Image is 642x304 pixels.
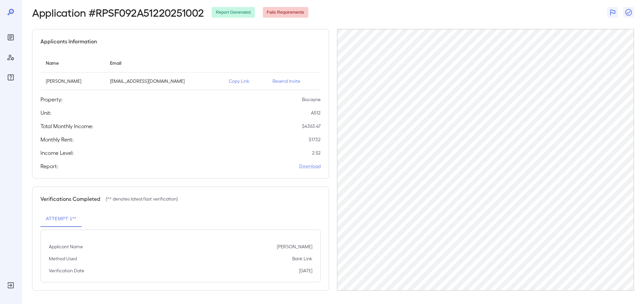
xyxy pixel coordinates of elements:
[5,280,16,291] div: Log Out
[46,78,99,84] p: [PERSON_NAME]
[49,243,83,250] p: Applicant Name
[5,72,16,83] div: FAQ
[40,195,100,203] h5: Verifications Completed
[110,78,218,84] p: [EMAIL_ADDRESS][DOMAIN_NAME]
[49,267,84,274] p: Verification Date
[40,53,105,72] th: Name
[299,267,312,274] p: [DATE]
[607,7,618,18] button: Flag Report
[106,196,178,202] p: (** denotes latest/last verification)
[212,9,254,16] span: Report Generated
[40,122,93,130] h5: Total Monthly Income:
[299,163,321,170] a: Download
[40,149,74,157] h5: Income Level:
[105,53,223,72] th: Email
[302,123,321,129] p: $ 4363.47
[40,109,51,117] h5: Unit:
[40,37,97,45] h5: Applicants Information
[40,211,82,227] button: Attempt 1**
[229,78,262,84] p: Copy Link
[40,162,58,170] h5: Report:
[40,135,74,143] h5: Monthly Rent:
[311,109,321,116] p: A512
[309,136,321,143] p: $ 1732
[32,6,204,18] h2: Application # RPSF092A51220251002
[5,32,16,43] div: Reports
[277,243,312,250] p: [PERSON_NAME]
[40,95,63,103] h5: Property:
[292,255,312,262] p: Bank Link
[302,96,321,103] p: Biscayne
[40,53,321,90] table: simple table
[5,52,16,63] div: Manage Users
[49,255,77,262] p: Method Used
[623,7,634,18] button: Close Report
[312,149,321,156] p: 2.52
[263,9,308,16] span: Fails Requirements
[273,78,315,84] p: Resend Invite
